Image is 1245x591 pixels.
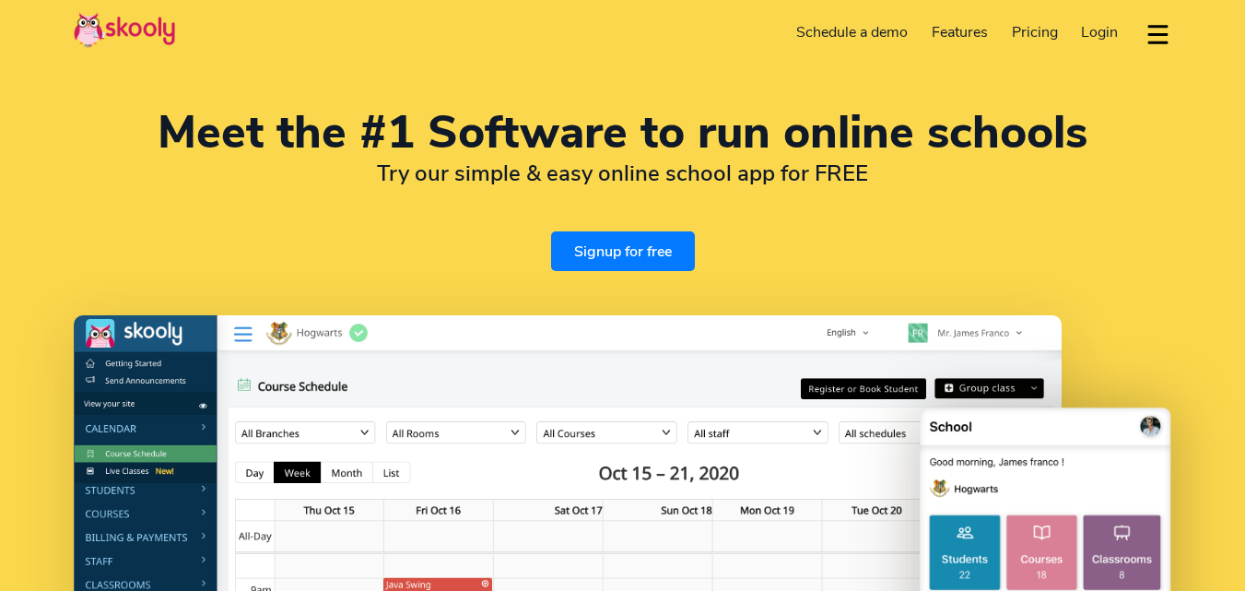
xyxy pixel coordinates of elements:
[1012,22,1058,42] span: Pricing
[74,111,1171,155] h1: Meet the #1 Software to run online schools
[74,12,175,48] img: Skooly
[1081,22,1118,42] span: Login
[1000,18,1070,47] a: Pricing
[785,18,921,47] a: Schedule a demo
[1069,18,1130,47] a: Login
[551,231,695,271] a: Signup for free
[920,18,1000,47] a: Features
[74,160,1171,187] h2: Try our simple & easy online school app for FREE
[1145,13,1171,55] button: dropdown menu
